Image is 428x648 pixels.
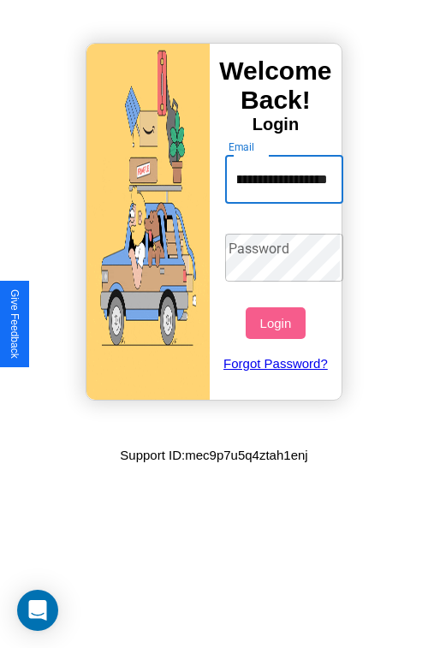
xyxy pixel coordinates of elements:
[86,44,210,400] img: gif
[120,443,307,467] p: Support ID: mec9p7u5q4ztah1enj
[210,56,342,115] h3: Welcome Back!
[246,307,305,339] button: Login
[210,115,342,134] h4: Login
[217,339,336,388] a: Forgot Password?
[17,590,58,631] div: Open Intercom Messenger
[229,140,255,154] label: Email
[9,289,21,359] div: Give Feedback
